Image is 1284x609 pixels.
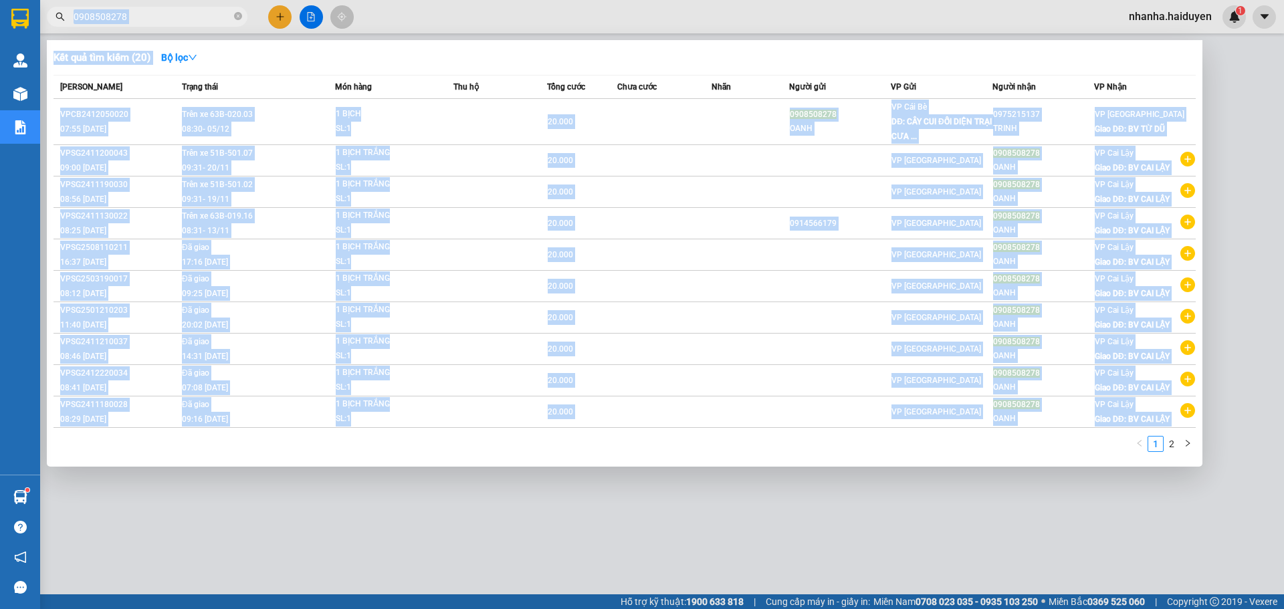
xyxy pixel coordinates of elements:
[1184,439,1192,447] span: right
[993,306,1040,315] span: 0908508278
[161,52,197,63] strong: Bộ lọc
[993,255,1093,269] div: OANH
[1180,183,1195,198] span: plus-circle
[993,148,1040,158] span: 0908508278
[993,368,1040,378] span: 0908508278
[993,380,1093,394] div: OANH
[60,414,106,424] span: 08:29 [DATE]
[891,117,991,141] span: DĐ: CÂY CUI ĐỐI DIỆN TRẠI CƯA ...
[336,271,436,286] div: 1 BỊCH TRẮNG
[1095,414,1170,424] span: Giao DĐ: BV CAI LẬY
[336,303,436,318] div: 1 BỊCH TRẮNG
[1095,289,1170,298] span: Giao DĐ: BV CAI LẬY
[1132,436,1148,452] li: Previous Page
[336,318,436,332] div: SL: 1
[182,320,228,330] span: 20:02 [DATE]
[13,120,27,134] img: solution-icon
[548,156,573,165] span: 20.000
[1164,437,1179,451] a: 2
[1180,277,1195,292] span: plus-circle
[993,192,1093,206] div: OANH
[182,414,228,424] span: 09:16 [DATE]
[182,195,229,204] span: 09:31 - 19/11
[1180,152,1195,166] span: plus-circle
[1095,320,1170,330] span: Giao DĐ: BV CAI LẬY
[548,281,573,291] span: 20.000
[993,412,1093,426] div: OANH
[25,488,29,492] sup: 1
[1095,400,1134,409] span: VP Cai Lậy
[182,148,253,158] span: Trên xe 51B-501.07
[182,110,253,119] span: Trên xe 63B-020.03
[1095,110,1184,119] span: VP [GEOGRAPHIC_DATA]
[60,366,178,380] div: VPSG2412220034
[60,303,178,318] div: VPSG2501210203
[336,160,436,175] div: SL: 1
[182,163,229,172] span: 09:31 - 20/11
[1148,436,1164,452] li: 1
[891,250,981,259] span: VP [GEOGRAPHIC_DATA]
[789,82,826,92] span: Người gửi
[60,195,106,204] span: 08:56 [DATE]
[60,241,178,255] div: VPSG2508110211
[993,337,1040,346] span: 0908508278
[1095,337,1134,346] span: VP Cai Lậy
[14,581,27,594] span: message
[1095,383,1170,392] span: Giao DĐ: BV CAI LẬY
[336,255,436,269] div: SL: 1
[182,124,229,134] span: 08:30 - 05/12
[1095,306,1134,315] span: VP Cai Lậy
[1180,372,1195,386] span: plus-circle
[548,344,573,354] span: 20.000
[712,82,731,92] span: Nhãn
[336,412,436,427] div: SL: 1
[60,163,106,172] span: 09:00 [DATE]
[1095,124,1165,134] span: Giao DĐ: BV TỪ DŨ
[14,521,27,533] span: question-circle
[1148,437,1163,451] a: 1
[993,160,1093,174] div: OANH
[60,398,178,412] div: VPSG2411180028
[1095,211,1134,221] span: VP Cai Lậy
[60,257,106,267] span: 16:37 [DATE]
[993,243,1040,252] span: 0908508278
[617,82,657,92] span: Chưa cước
[891,281,981,291] span: VP [GEOGRAPHIC_DATA]
[993,122,1093,136] div: TRINH
[1132,436,1148,452] button: left
[60,272,178,286] div: VPSG2503190017
[336,286,436,301] div: SL: 1
[182,82,218,92] span: Trạng thái
[1095,368,1134,378] span: VP Cai Lậy
[336,107,436,122] div: 1 BỊCH
[548,250,573,259] span: 20.000
[13,490,27,504] img: warehouse-icon
[1180,436,1196,452] li: Next Page
[13,87,27,101] img: warehouse-icon
[891,219,981,228] span: VP [GEOGRAPHIC_DATA]
[992,82,1036,92] span: Người nhận
[336,122,436,136] div: SL: 1
[1180,246,1195,261] span: plus-circle
[56,12,65,21] span: search
[993,400,1040,409] span: 0908508278
[1095,274,1134,283] span: VP Cai Lậy
[336,240,436,255] div: 1 BỊCH TRẮNG
[548,187,573,197] span: 20.000
[182,352,228,361] span: 14:31 [DATE]
[548,117,573,126] span: 20.000
[336,349,436,364] div: SL: 1
[548,219,573,228] span: 20.000
[336,380,436,395] div: SL: 1
[1180,340,1195,355] span: plus-circle
[1095,243,1134,252] span: VP Cai Lậy
[891,156,981,165] span: VP [GEOGRAPHIC_DATA]
[1095,148,1134,158] span: VP Cai Lậy
[548,313,573,322] span: 20.000
[891,187,981,197] span: VP [GEOGRAPHIC_DATA]
[60,82,122,92] span: [PERSON_NAME]
[60,209,178,223] div: VPSG2411130022
[336,177,436,192] div: 1 BỊCH TRẮNG
[336,366,436,380] div: 1 BỊCH TRẮNG
[74,9,231,24] input: Tìm tên, số ĐT hoặc mã đơn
